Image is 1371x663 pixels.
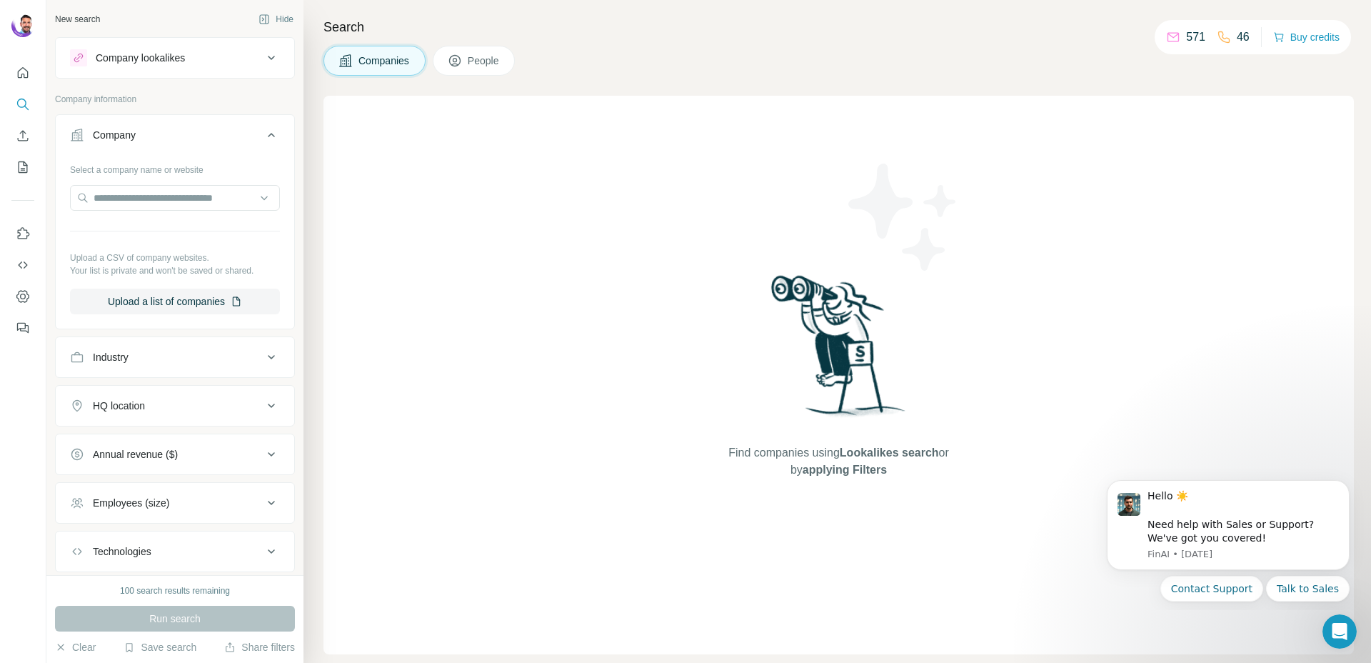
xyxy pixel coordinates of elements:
[11,60,34,86] button: Quick start
[70,251,280,264] p: Upload a CSV of company websites.
[56,486,294,520] button: Employees (size)
[55,13,100,26] div: New search
[11,221,34,246] button: Use Surfe on LinkedIn
[93,350,129,364] div: Industry
[11,91,34,117] button: Search
[56,534,294,569] button: Technologies
[56,118,294,158] button: Company
[1273,27,1340,47] button: Buy credits
[840,447,939,459] span: Lookalikes search
[55,93,295,106] p: Company information
[11,252,34,278] button: Use Surfe API
[1237,29,1250,46] p: 46
[11,315,34,341] button: Feedback
[1186,29,1205,46] p: 571
[70,289,280,314] button: Upload a list of companies
[124,640,196,654] button: Save search
[1322,614,1357,649] iframe: Intercom live chat
[56,437,294,472] button: Annual revenue ($)
[56,340,294,374] button: Industry
[724,444,953,479] span: Find companies using or by
[56,389,294,423] button: HQ location
[803,464,887,476] span: applying Filters
[120,584,230,597] div: 100 search results remaining
[358,54,411,68] span: Companies
[11,14,34,37] img: Avatar
[1085,467,1371,610] iframe: Intercom notifications message
[11,284,34,309] button: Dashboard
[93,496,169,510] div: Employees (size)
[224,640,295,654] button: Share filters
[11,123,34,149] button: Enrich CSV
[96,51,185,65] div: Company lookalikes
[55,640,96,654] button: Clear
[70,158,280,176] div: Select a company name or website
[93,447,178,462] div: Annual revenue ($)
[11,154,34,180] button: My lists
[93,544,151,559] div: Technologies
[93,128,136,142] div: Company
[56,41,294,75] button: Company lookalikes
[70,264,280,277] p: Your list is private and won't be saved or shared.
[839,153,968,281] img: Surfe Illustration - Stars
[93,399,145,413] div: HQ location
[765,271,913,431] img: Surfe Illustration - Woman searching with binoculars
[323,17,1354,37] h4: Search
[248,9,303,30] button: Hide
[468,54,501,68] span: People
